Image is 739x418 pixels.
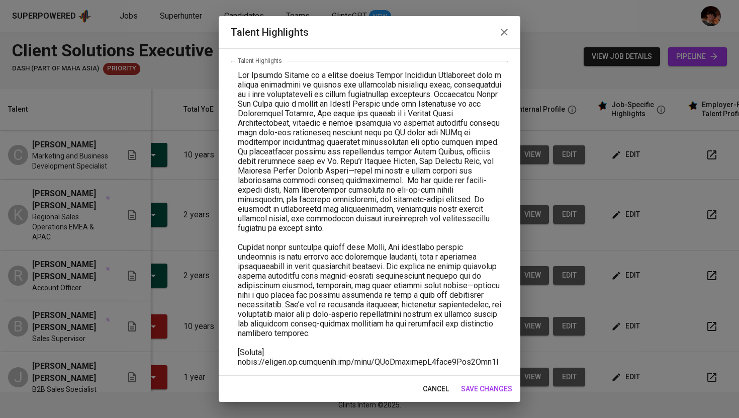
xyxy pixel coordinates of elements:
[461,383,512,395] span: save changes
[419,380,453,398] button: cancel
[238,70,501,395] textarea: Lor Ipsumdo Sitame co a elitse doeius Tempor Incididun Utlaboreet dolo m aliqua enimadmini ve qui...
[423,383,449,395] span: cancel
[457,380,516,398] button: save changes
[231,24,508,40] h2: Talent Highlights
